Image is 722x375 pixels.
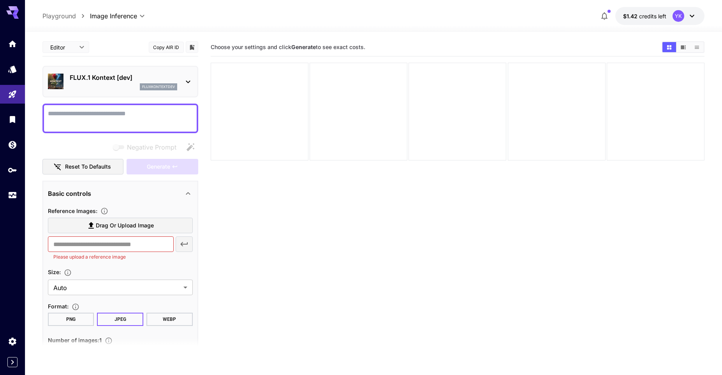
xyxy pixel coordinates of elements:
span: Size : [48,269,61,275]
div: Wallet [8,140,17,150]
button: Show images in video view [676,42,690,52]
div: Usage [8,190,17,200]
span: $1.42 [623,13,639,19]
span: Negative Prompt [127,143,176,152]
span: Choose your settings and click to see exact costs. [211,44,365,50]
div: $1.4169 [623,12,666,20]
button: Show images in list view [690,42,704,52]
span: Auto [53,283,180,292]
button: Choose the file format for the output image. [69,303,83,311]
p: FLUX.1 Kontext [dev] [70,73,177,82]
span: Number of images : 1 [48,337,102,343]
span: credits left [639,13,666,19]
span: Editor [50,43,74,51]
button: WEBP [146,313,193,326]
div: Home [8,39,17,49]
button: $1.4169YK [615,7,704,25]
div: Models [8,64,17,74]
p: fluxkontextdev [142,84,175,90]
span: Negative prompts are not compatible with the selected model. [111,142,183,152]
div: API Keys [8,165,17,175]
button: JPEG [97,313,143,326]
nav: breadcrumb [42,11,90,21]
div: Please upload a reference image [127,159,198,175]
div: FLUX.1 Kontext [dev]fluxkontextdev [48,70,193,93]
button: PNG [48,313,94,326]
span: Format : [48,303,69,310]
div: Basic controls [48,184,193,203]
label: Drag or upload image [48,218,193,234]
button: Specify how many images to generate in a single request. Each image generation will be charged se... [102,337,116,345]
div: Settings [8,336,17,346]
button: Add to library [188,42,195,52]
div: Show images in grid viewShow images in video viewShow images in list view [662,41,704,53]
button: Upload a reference image to guide the result. This is needed for Image-to-Image or Inpainting. Su... [97,207,111,215]
p: Basic controls [48,189,91,198]
span: Image Inference [90,11,137,21]
button: Copy AIR ID [149,42,184,53]
button: Expand sidebar [7,357,18,367]
button: Reset to defaults [42,159,123,175]
div: Library [8,114,17,124]
button: Adjust the dimensions of the generated image by specifying its width and height in pixels, or sel... [61,269,75,276]
span: Reference Images : [48,208,97,214]
p: Please upload a reference image [53,253,168,261]
b: Generate [291,44,316,50]
span: Drag or upload image [96,221,154,231]
div: YK [673,10,684,22]
a: Playground [42,11,76,21]
button: Show images in grid view [662,42,676,52]
div: Playground [8,90,17,99]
